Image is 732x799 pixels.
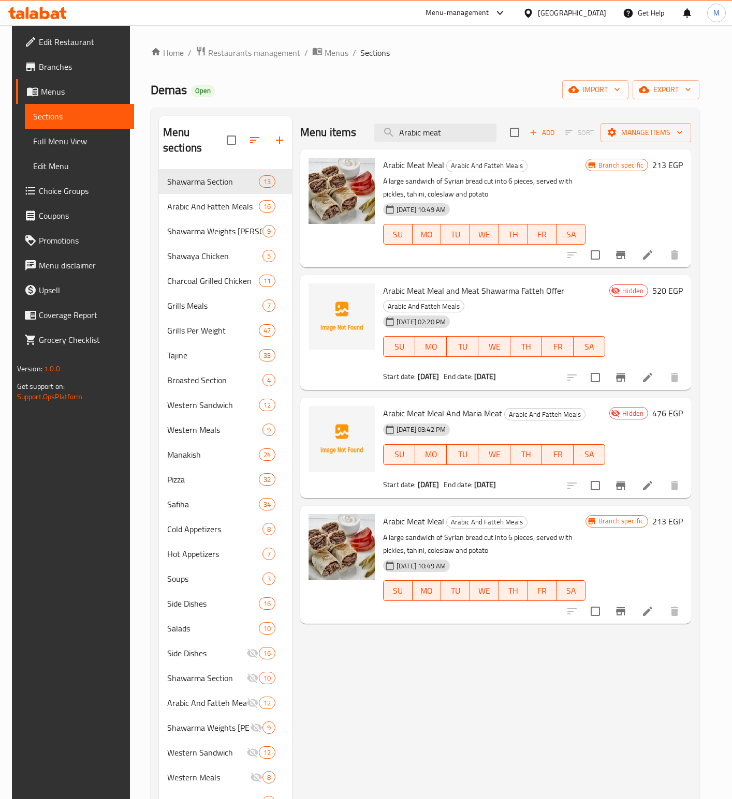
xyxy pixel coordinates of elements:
h2: Menu items [300,125,357,140]
h6: 520 EGP [652,283,683,298]
div: items [259,498,275,510]
div: Side Dishes [167,647,246,659]
button: FR [528,580,557,601]
a: Edit Restaurant [16,29,134,54]
span: SA [578,447,601,462]
div: items [259,672,275,684]
span: SA [561,583,581,598]
span: Arabic Meat Meal [383,157,444,173]
div: [GEOGRAPHIC_DATA] [538,7,606,19]
span: TH [503,227,524,242]
button: MO [415,444,447,465]
span: Menu disclaimer [39,259,126,272]
div: items [259,399,275,411]
span: Salads [167,622,259,635]
div: Shawarma Section [167,175,259,188]
span: Add item [525,125,559,141]
button: TH [499,224,528,245]
span: Branch specific [594,516,648,526]
div: Western Sandwich12 [159,393,292,417]
span: 16 [259,649,275,658]
button: FR [528,224,557,245]
a: Menus [16,79,134,104]
span: 12 [259,400,275,410]
div: Broasted Section4 [159,368,292,393]
span: 24 [259,450,275,460]
img: Arabic Meat Meal [309,514,375,580]
div: Cold Appetizers8 [159,517,292,541]
span: 34 [259,500,275,509]
span: 12 [259,698,275,708]
span: Menus [325,47,348,59]
span: Grills Per Weight [167,324,259,337]
div: items [262,299,275,312]
a: Sections [25,104,134,129]
button: TH [510,336,542,357]
span: Soups [167,572,262,585]
span: Open [191,86,215,95]
button: Add section [267,128,292,153]
span: MO [419,339,443,354]
div: Side Dishes [167,597,259,610]
span: 5 [263,251,275,261]
span: 7 [263,301,275,311]
div: Shawarma Weights [PERSON_NAME]9 [159,715,292,740]
span: Select section first [559,125,601,141]
span: Shawarma Weights [PERSON_NAME] [167,721,250,734]
button: TU [447,444,478,465]
span: TU [445,227,466,242]
div: Open [191,85,215,97]
span: Pizza [167,473,259,486]
span: 47 [259,326,275,336]
span: Arabic And Fatteh Meals [384,300,464,312]
span: TU [451,339,474,354]
button: SA [557,224,585,245]
button: MO [415,336,447,357]
span: 16 [259,202,275,212]
a: Edit menu item [641,479,654,492]
svg: Inactive section [250,721,262,734]
div: Western Meals8 [159,765,292,790]
span: Grocery Checklist [39,334,126,346]
button: SU [383,336,415,357]
span: Shawarma Weights [PERSON_NAME] [167,225,262,237]
span: Branches [39,61,126,73]
span: Select to update [584,600,606,622]
span: 1.0.0 [44,362,60,375]
svg: Inactive section [246,672,259,684]
h6: 213 EGP [652,514,683,529]
button: Branch-specific-item [608,473,633,498]
div: Shawarma Weights Per Kilo [167,225,262,237]
button: SA [557,580,585,601]
button: WE [470,580,499,601]
span: Charcoal Grilled Chicken [167,275,259,287]
span: End date: [444,370,473,383]
span: Arabic And Fatteh Meals [447,516,527,528]
span: Select section [504,122,525,143]
span: Broasted Section [167,374,262,386]
p: A large sandwich of Syrian bread cut into 6 pieces, served with pickles, tahini, coleslaw and potato [383,175,585,201]
button: delete [662,473,687,498]
div: Grills Per Weight47 [159,318,292,343]
span: 12 [259,748,275,758]
div: items [259,324,275,337]
span: [DATE] 02:20 PM [392,317,450,327]
div: Salads10 [159,616,292,641]
div: Shawarma Section10 [159,666,292,690]
span: Western Sandwich [167,399,259,411]
span: MO [419,447,443,462]
div: Soups3 [159,566,292,591]
span: Shawaya Chicken [167,250,262,262]
b: [DATE] [418,478,440,491]
span: Hidden [618,409,648,418]
button: Branch-specific-item [608,365,633,390]
div: items [262,225,275,237]
button: TU [447,336,478,357]
span: WE [482,447,506,462]
button: delete [662,243,687,267]
span: 7 [263,549,275,559]
div: Side Dishes16 [159,641,292,666]
a: Branches [16,54,134,79]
